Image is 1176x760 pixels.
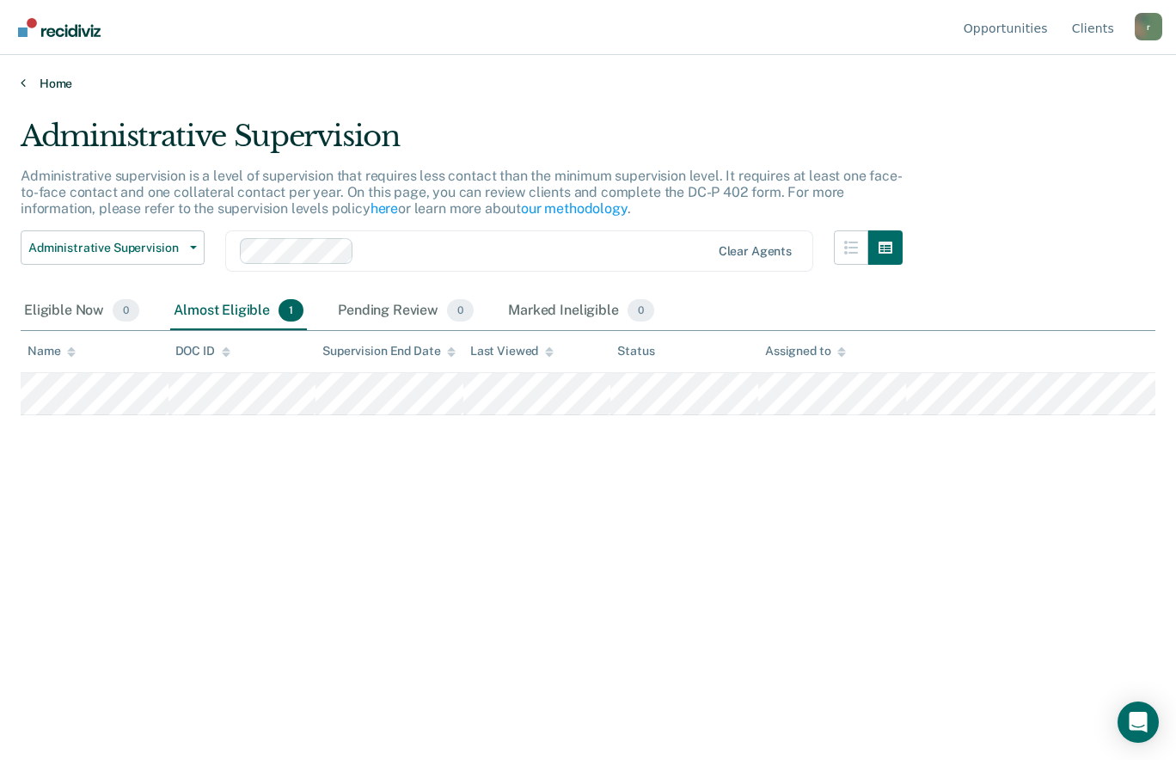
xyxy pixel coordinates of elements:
[470,344,554,359] div: Last Viewed
[21,292,143,330] div: Eligible Now0
[334,292,477,330] div: Pending Review0
[21,168,903,217] p: Administrative supervision is a level of supervision that requires less contact than the minimum ...
[21,230,205,265] button: Administrative Supervision
[628,299,654,322] span: 0
[447,299,474,322] span: 0
[28,344,76,359] div: Name
[170,292,307,330] div: Almost Eligible1
[719,244,792,259] div: Clear agents
[18,18,101,37] img: Recidiviz
[175,344,230,359] div: DOC ID
[505,292,658,330] div: Marked Ineligible0
[1118,702,1159,743] div: Open Intercom Messenger
[21,119,903,168] div: Administrative Supervision
[765,344,846,359] div: Assigned to
[113,299,139,322] span: 0
[617,344,654,359] div: Status
[1135,13,1162,40] button: Profile dropdown button
[28,241,183,255] span: Administrative Supervision
[1135,13,1162,40] div: r
[521,200,628,217] a: our methodology
[322,344,456,359] div: Supervision End Date
[21,76,1155,91] a: Home
[279,299,303,322] span: 1
[371,200,398,217] a: here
